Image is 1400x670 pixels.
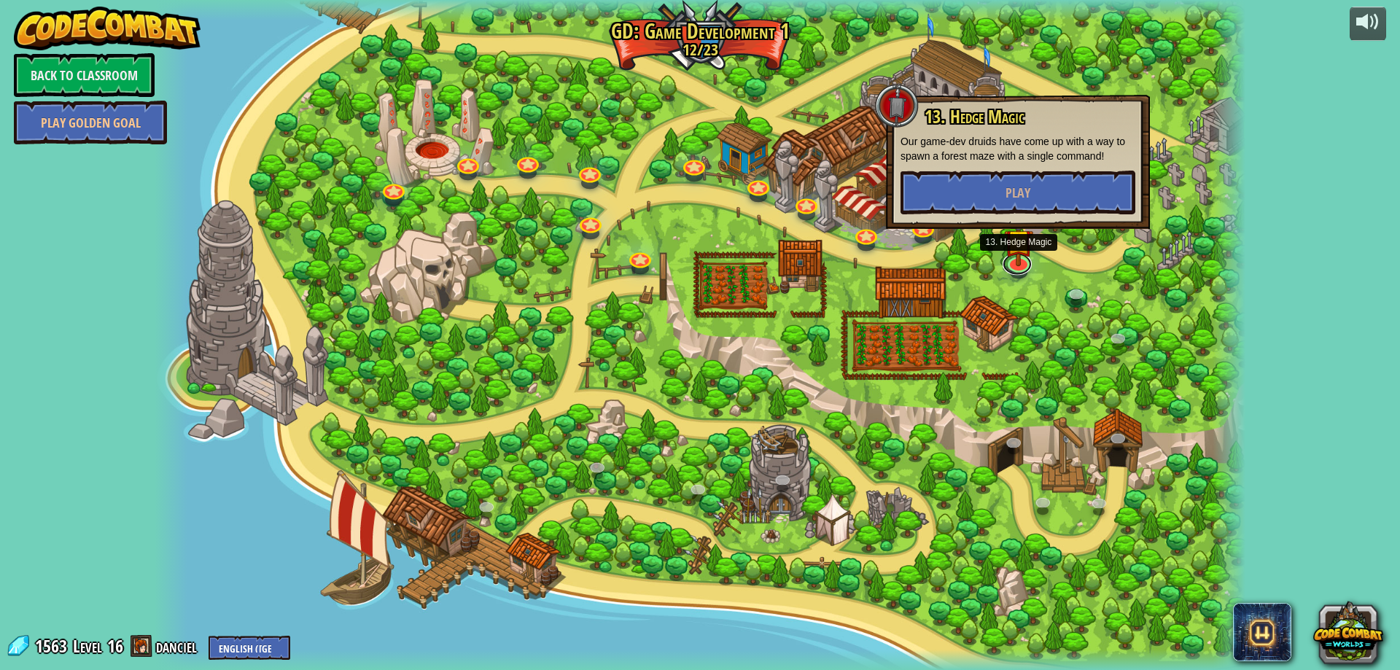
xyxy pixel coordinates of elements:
[14,53,155,97] a: Back to Classroom
[1350,7,1386,41] button: Adjust volume
[925,104,1024,129] span: 13. Hedge Magic
[901,171,1135,214] button: Play
[73,634,102,658] span: Level
[35,634,71,658] span: 1563
[107,634,123,658] span: 16
[1004,215,1034,266] img: level-banner-started.png
[1006,184,1030,202] span: Play
[901,134,1135,163] p: Our game-dev druids have come up with a way to spawn a forest maze with a single command!
[14,7,201,50] img: CodeCombat - Learn how to code by playing a game
[156,634,201,658] a: danciel
[14,101,167,144] a: Play Golden Goal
